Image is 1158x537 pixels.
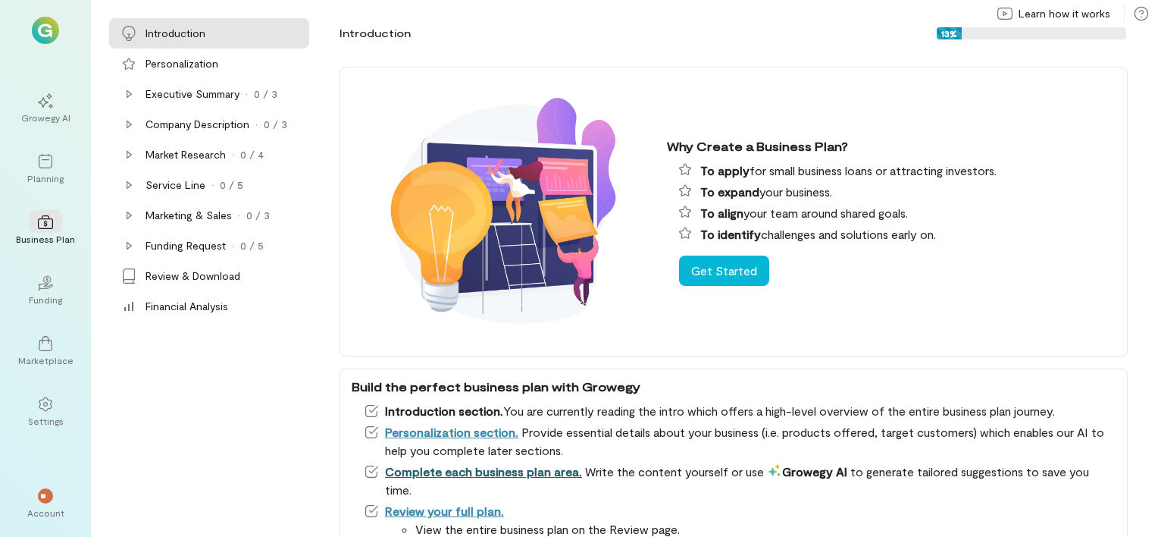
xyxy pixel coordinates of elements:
[211,177,214,193] div: ·
[385,464,582,479] a: Complete each business plan area.
[28,415,64,427] div: Settings
[21,111,70,124] div: Growegy AI
[385,425,518,439] a: Personalization section.
[18,324,73,378] a: Marketplace
[18,81,73,136] a: Growegy AI
[254,86,277,102] div: 0 / 3
[679,162,1116,180] li: for small business loans or attracting investors.
[364,423,1116,460] li: Provide essential details about your business (i.e. products offered, target customers) which ena...
[679,225,1116,243] li: challenges and solutions early on.
[700,206,743,220] span: To align
[679,256,769,286] button: Get Started
[767,464,847,479] span: Growegy AI
[146,86,239,102] div: Executive Summary
[679,183,1116,201] li: your business.
[146,238,226,253] div: Funding Request
[352,378,1116,396] div: Build the perfect business plan with Growegy
[146,299,228,314] div: Financial Analysis
[146,147,226,162] div: Market Research
[146,268,240,284] div: Review & Download
[146,208,232,223] div: Marketing & Sales
[364,463,1116,499] li: Write the content yourself or use to generate tailored suggestions to save you time.
[385,404,503,418] span: Introduction section.
[18,263,73,318] a: Funding
[667,137,1116,155] div: Why Create a Business Plan?
[16,233,75,245] div: Business Plan
[246,208,270,223] div: 0 / 3
[18,385,73,439] a: Settings
[146,56,218,71] div: Personalization
[364,402,1116,420] li: You are currently reading the intro which offers a high-level overview of the entire business pla...
[18,142,73,196] a: Planning
[700,227,761,241] span: To identify
[240,147,264,162] div: 0 / 4
[246,86,248,102] div: ·
[700,163,750,177] span: To apply
[679,204,1116,222] li: your team around shared goals.
[146,177,205,193] div: Service Line
[240,238,264,253] div: 0 / 5
[29,294,62,306] div: Funding
[232,147,234,162] div: ·
[385,504,504,518] a: Review your full plan.
[1019,6,1110,21] span: Learn how it works
[18,354,74,366] div: Marketplace
[264,117,287,132] div: 0 / 3
[238,208,240,223] div: ·
[18,203,73,257] a: Business Plan
[340,26,411,41] div: Introduction
[27,172,64,184] div: Planning
[220,177,243,193] div: 0 / 5
[255,117,258,132] div: ·
[146,26,205,41] div: Introduction
[146,117,249,132] div: Company Description
[232,238,234,253] div: ·
[700,184,759,199] span: To expand
[352,76,655,347] img: Why create a business plan
[27,507,64,519] div: Account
